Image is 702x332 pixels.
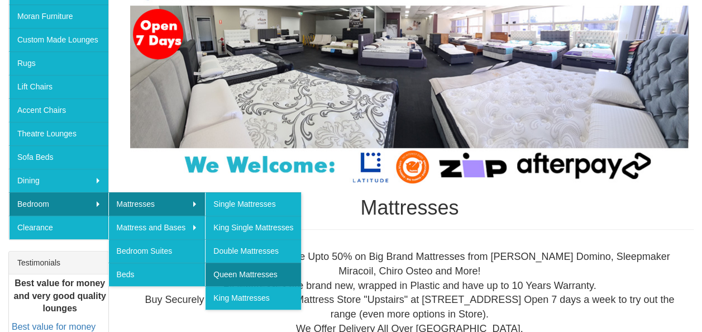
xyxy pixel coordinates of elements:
[108,263,206,286] a: Beds
[9,169,108,192] a: Dining
[9,145,108,169] a: Sofa Beds
[108,192,206,216] a: Mattresses
[9,252,108,274] div: Testimonials
[205,263,301,286] a: Queen Mattresses
[205,192,301,216] a: Single Mattresses
[205,239,301,263] a: Double Mattresses
[126,197,694,219] h1: Mattresses
[9,51,108,75] a: Rugs
[9,28,108,51] a: Custom Made Lounges
[14,278,106,314] b: Best value for money and very good quality lounges
[205,286,301,310] a: King Mattresses
[108,239,206,263] a: Bedroom Suites
[9,122,108,145] a: Theatre Lounges
[108,216,206,239] a: Mattress and Bases
[9,216,108,239] a: Clearance
[9,4,108,28] a: Moran Furniture
[9,192,108,216] a: Bedroom
[9,75,108,98] a: Lift Chairs
[9,98,108,122] a: Accent Chairs
[205,216,301,239] a: King Single Mattresses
